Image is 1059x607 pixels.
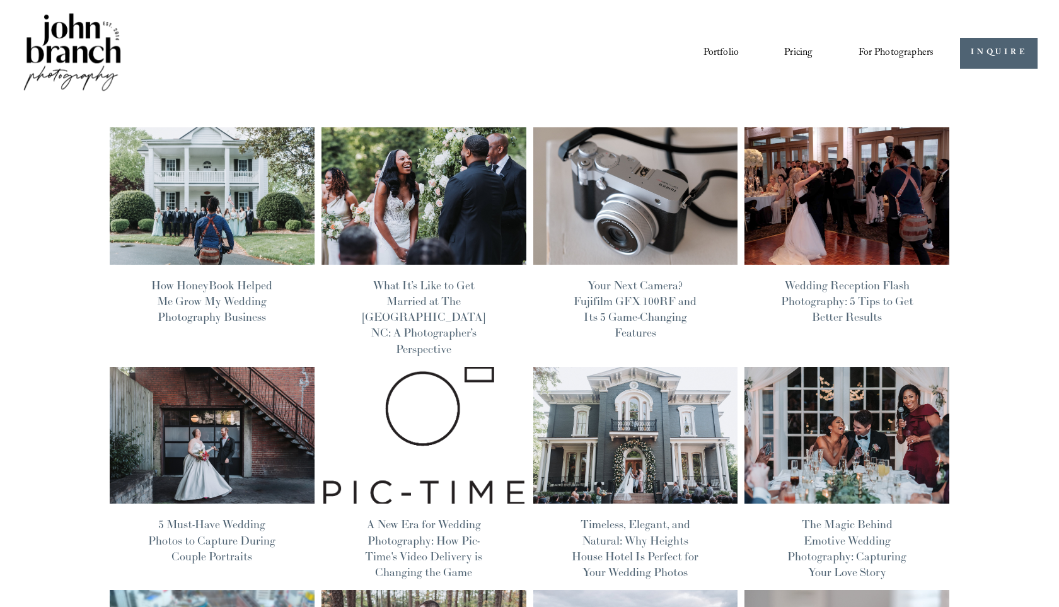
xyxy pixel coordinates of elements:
img: 5 Must-Have Wedding Photos to Capture During Couple Portraits [108,366,315,505]
a: Your Next Camera? Fujifilm GFX 100RF and Its 5 Game-Changing Features [574,278,697,340]
a: The Magic Behind Emotive Wedding Photography: Capturing Your Love Story [787,517,906,579]
img: Wedding Reception Flash Photography: 5 Tips to Get Better Results [744,127,951,265]
img: How HoneyBook Helped Me Grow My Wedding Photography Business [108,127,315,265]
img: Timeless, Elegant, and Natural: Why Heights House Hotel Is Perfect for Your Wedding Photos [532,366,739,505]
a: Pricing [784,42,813,64]
a: Wedding Reception Flash Photography: 5 Tips to Get Better Results [781,278,913,324]
img: Your Next Camera? Fujifilm GFX 100RF and Its 5 Game-Changing Features [532,127,739,265]
a: How HoneyBook Helped Me Grow My Wedding Photography Business [151,278,272,324]
a: What It’s Like to Get Married at The [GEOGRAPHIC_DATA] NC: A Photographer’s Perspective [362,278,485,356]
img: The Magic Behind Emotive Wedding Photography: Capturing Your Love Story [744,366,951,505]
a: Timeless, Elegant, and Natural: Why Heights House Hotel Is Perfect for Your Wedding Photos [572,517,698,579]
img: What It’s Like to Get Married at The Bradford NC: A Photographer’s Perspective [320,127,527,265]
a: Portfolio [703,42,739,64]
a: INQUIRE [960,38,1038,69]
span: For Photographers [859,43,934,63]
a: folder dropdown [859,42,934,64]
a: A New Era for Wedding Photography: How Pic-Time's Video Delivery is Changing the Game [365,517,482,579]
img: A New Era for Wedding Photography: How Pic-Time's Video Delivery is Changing the Game [320,366,527,505]
img: John Branch IV Photography [21,11,124,96]
a: 5 Must-Have Wedding Photos to Capture During Couple Portraits [148,517,275,563]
